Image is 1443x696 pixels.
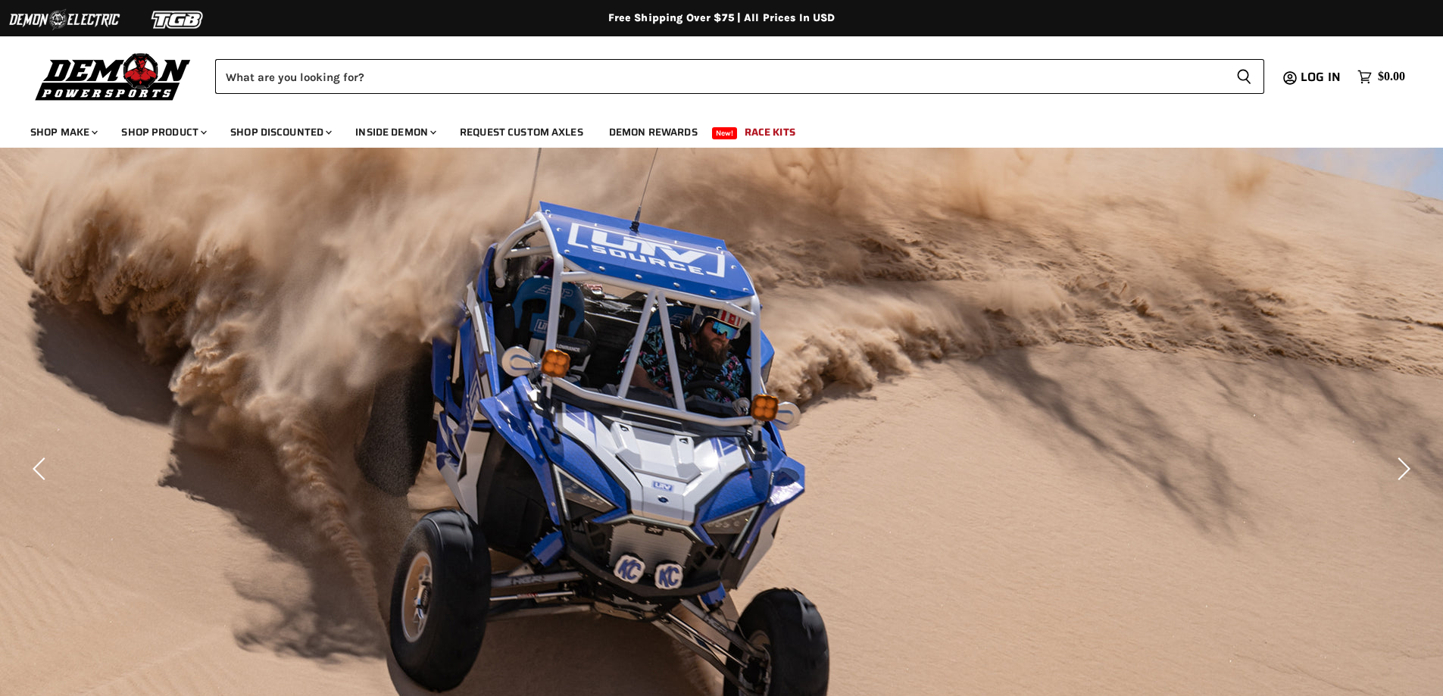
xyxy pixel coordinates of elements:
form: Product [215,59,1264,94]
img: TGB Logo 2 [121,5,235,34]
img: Demon Powersports [30,49,196,103]
a: Shop Product [110,117,216,148]
input: Search [215,59,1224,94]
a: Demon Rewards [598,117,709,148]
a: $0.00 [1350,66,1413,88]
a: Race Kits [733,117,807,148]
ul: Main menu [19,111,1401,148]
a: Inside Demon [344,117,445,148]
button: Next [1386,454,1416,484]
a: Shop Discounted [219,117,341,148]
a: Log in [1294,70,1350,84]
div: Free Shipping Over $75 | All Prices In USD [116,11,1328,25]
a: Request Custom Axles [448,117,595,148]
span: $0.00 [1378,70,1405,84]
span: Log in [1301,67,1341,86]
a: Shop Make [19,117,107,148]
span: New! [712,127,738,139]
button: Search [1224,59,1264,94]
button: Previous [27,454,57,484]
img: Demon Electric Logo 2 [8,5,121,34]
